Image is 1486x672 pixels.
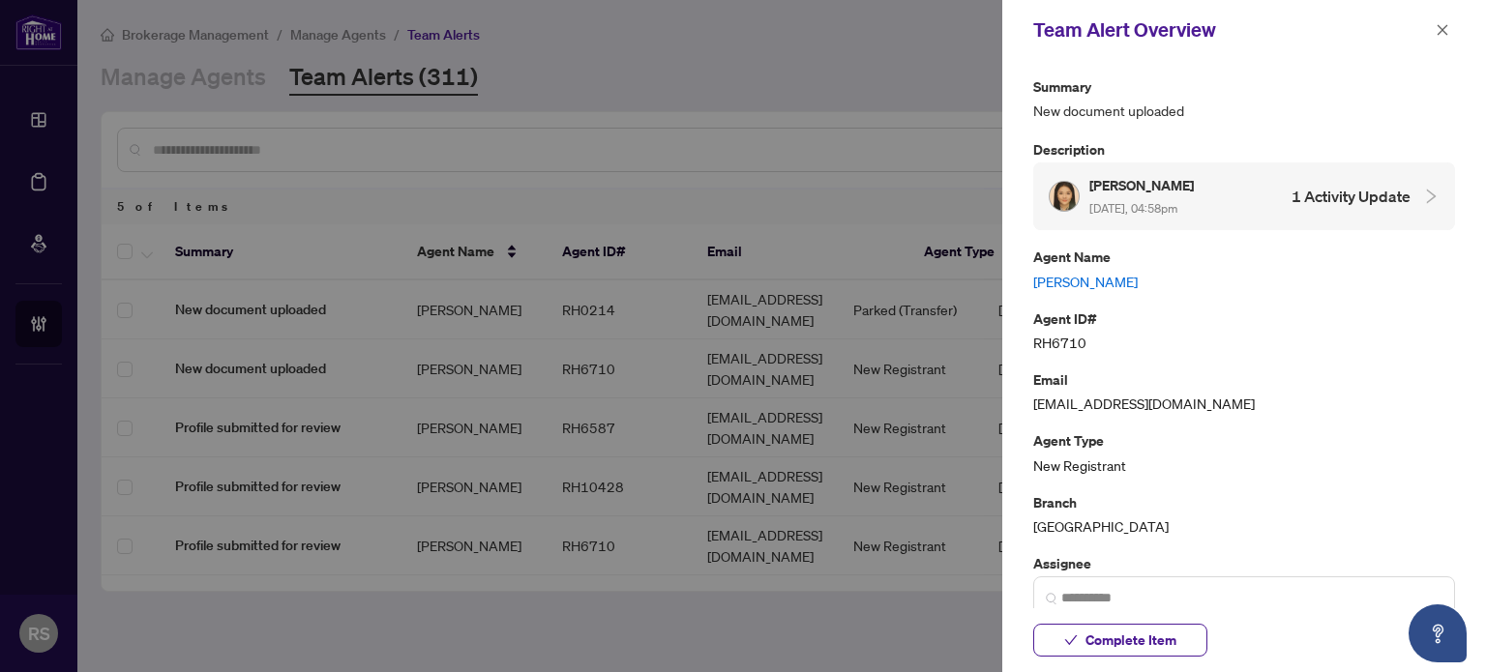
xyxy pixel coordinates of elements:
span: collapsed [1422,188,1440,205]
span: close [1436,23,1449,37]
div: RH6710 [1033,307,1455,353]
div: New Registrant [1033,429,1455,475]
span: [DATE], 04:58pm [1089,201,1177,216]
h4: 1 Activity Update [1292,185,1411,208]
img: search_icon [1046,593,1057,604]
span: Complete Item [1085,625,1176,656]
p: Description [1033,138,1455,161]
div: Team Alert Overview [1033,15,1430,44]
a: [PERSON_NAME] [1033,271,1455,292]
div: Profile Icon[PERSON_NAME] [DATE], 04:58pm1 Activity Update [1033,162,1455,230]
p: Email [1033,368,1455,391]
span: check [1064,633,1078,647]
h5: [PERSON_NAME] [1089,174,1197,196]
p: Branch [1033,491,1455,513]
div: [GEOGRAPHIC_DATA] [1033,491,1455,537]
p: Agent Type [1033,429,1455,452]
p: Agent ID# [1033,307,1455,330]
span: New document uploaded [1033,100,1455,122]
p: Summary [1033,75,1455,98]
img: Profile Icon [1050,182,1079,211]
p: Assignee [1033,552,1455,574]
div: [EMAIL_ADDRESS][DOMAIN_NAME] [1033,368,1455,414]
p: Agent Name [1033,246,1455,268]
button: Open asap [1409,604,1467,662]
button: Complete Item [1033,624,1207,657]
